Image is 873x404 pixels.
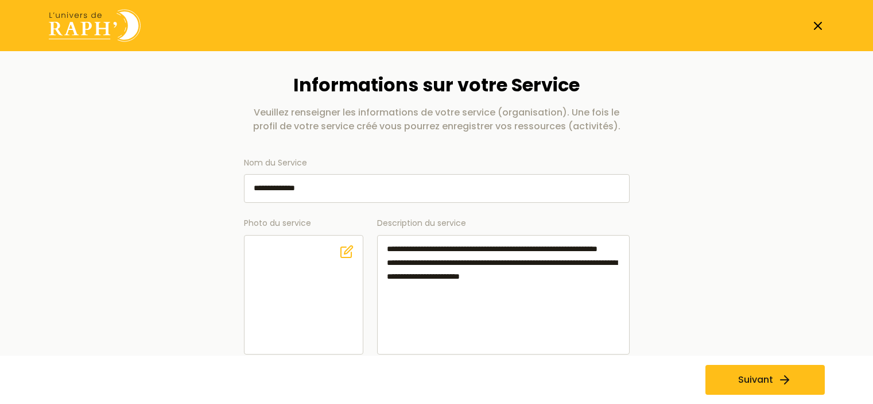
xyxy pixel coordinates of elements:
[377,217,630,355] label: Description du service
[705,365,825,395] button: Suivant
[738,373,773,387] span: Suivant
[244,106,630,133] p: Veuillez renseigner les informations de votre service (organisation). Une fois le profil de votre...
[244,74,630,96] h1: Informations sur votre Service
[244,156,630,203] label: Nom du Service
[377,235,630,355] textarea: Description du service
[244,217,363,355] label: Photo du service
[244,174,630,203] input: Nom du Service
[811,19,825,33] a: Fermer la page
[49,9,141,42] img: Univers de Raph logo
